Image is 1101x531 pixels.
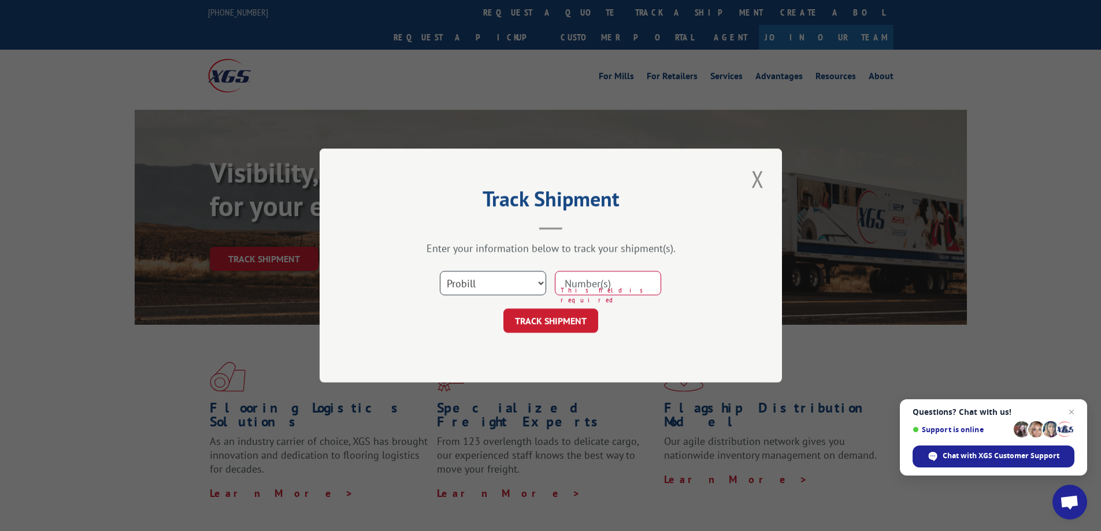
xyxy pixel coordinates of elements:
[748,163,768,195] button: Close modal
[377,242,724,255] div: Enter your information below to track your shipment(s).
[913,425,1010,434] span: Support is online
[913,445,1074,467] span: Chat with XGS Customer Support
[943,451,1059,461] span: Chat with XGS Customer Support
[503,309,598,333] button: TRACK SHIPMENT
[561,285,661,305] span: This field is required
[377,191,724,213] h2: Track Shipment
[1052,485,1087,519] a: Open chat
[913,407,1074,417] span: Questions? Chat with us!
[555,271,661,295] input: Number(s)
